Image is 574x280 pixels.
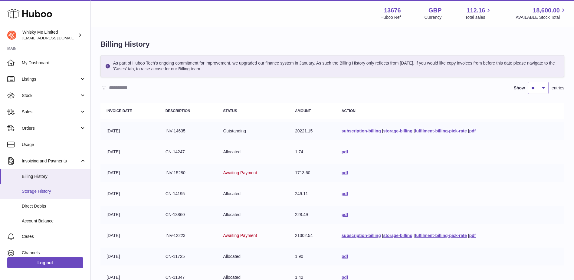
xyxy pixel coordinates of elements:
[414,233,415,238] span: |
[22,29,77,41] div: Whisky Me Limited
[22,174,86,179] span: Billing History
[415,128,467,133] a: fulfilment-billing-pick-rate
[223,191,241,196] span: Allocated
[223,233,257,238] span: Awaiting Payment
[469,128,476,133] a: pdf
[342,275,348,280] a: pdf
[342,191,348,196] a: pdf
[159,143,217,161] td: CN-14247
[22,250,86,256] span: Channels
[383,233,412,238] a: storage-billing
[384,6,401,15] strong: 13676
[428,6,441,15] strong: GBP
[166,109,190,113] strong: Description
[159,206,217,224] td: CN-13860
[100,122,159,140] td: [DATE]
[381,15,401,20] div: Huboo Ref
[465,15,492,20] span: Total sales
[382,128,383,133] span: |
[295,109,311,113] strong: Amount
[289,227,336,245] td: 21302.54
[289,143,336,161] td: 1.74
[415,233,467,238] a: fulfilment-billing-pick-rate
[22,93,80,98] span: Stock
[289,164,336,182] td: 1713.60
[223,109,237,113] strong: Status
[514,85,525,91] label: Show
[342,254,348,259] a: pdf
[22,125,80,131] span: Orders
[100,39,564,49] h1: Billing History
[159,185,217,203] td: CN-14195
[552,85,564,91] span: entries
[223,275,241,280] span: Allocated
[22,158,80,164] span: Invoicing and Payments
[468,128,469,133] span: |
[22,35,89,40] span: [EMAIL_ADDRESS][DOMAIN_NAME]
[516,6,567,20] a: 18,600.00 AVAILABLE Stock Total
[223,149,241,154] span: Allocated
[342,212,348,217] a: pdf
[100,206,159,224] td: [DATE]
[100,55,564,77] div: As part of Huboo Tech's ongoing commitment for improvement, we upgraded our finance system in Jan...
[465,6,492,20] a: 112.16 Total sales
[22,234,86,239] span: Cases
[516,15,567,20] span: AVAILABLE Stock Total
[159,122,217,140] td: INV-14635
[100,143,159,161] td: [DATE]
[289,206,336,224] td: 228.49
[100,164,159,182] td: [DATE]
[533,6,560,15] span: 18,600.00
[159,164,217,182] td: INV-15280
[22,203,86,209] span: Direct Debits
[382,233,383,238] span: |
[342,149,348,154] a: pdf
[467,6,485,15] span: 112.16
[159,227,217,245] td: INV-12223
[223,212,241,217] span: Allocated
[22,188,86,194] span: Storage History
[289,122,336,140] td: 20221.15
[223,254,241,259] span: Allocated
[414,128,415,133] span: |
[342,170,348,175] a: pdf
[342,109,356,113] strong: Action
[22,142,86,148] span: Usage
[7,31,16,40] img: internalAdmin-13676@internal.huboo.com
[342,128,381,133] a: subscription-billing
[22,60,86,66] span: My Dashboard
[22,109,80,115] span: Sales
[425,15,442,20] div: Currency
[289,185,336,203] td: 249.11
[289,248,336,265] td: 1.90
[223,128,246,133] span: Outstanding
[223,170,257,175] span: Awaiting Payment
[469,233,476,238] a: pdf
[383,128,412,133] a: storage-billing
[100,227,159,245] td: [DATE]
[342,233,381,238] a: subscription-billing
[107,109,132,113] strong: Invoice Date
[22,218,86,224] span: Account Balance
[7,257,83,268] a: Log out
[159,248,217,265] td: CN-11725
[468,233,469,238] span: |
[22,76,80,82] span: Listings
[100,185,159,203] td: [DATE]
[100,248,159,265] td: [DATE]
